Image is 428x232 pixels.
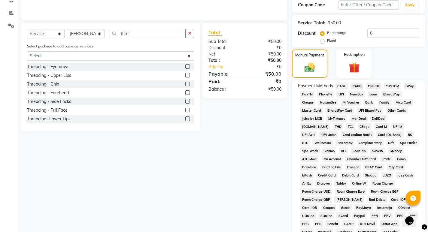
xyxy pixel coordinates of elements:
span: Debit Card [340,172,361,179]
input: Enter Offer / Coupon Code [338,0,399,10]
div: ₹50.00 [245,70,286,77]
span: Other Cards [386,107,408,114]
div: Threading - Full Face [27,107,68,113]
div: Total: [204,57,245,64]
div: Service Total: [298,20,325,26]
div: Threading - Upper Lips [27,72,71,79]
span: Online W [350,180,368,187]
input: Search or Scan [109,29,186,38]
div: ₹50.00 [245,51,286,57]
span: ATH Movil [358,220,377,227]
span: SCard [336,212,350,219]
span: UPI [336,91,346,98]
span: Room Charge [371,180,395,187]
button: Apply [401,1,418,10]
span: GMoney [388,147,404,154]
span: BRAC Card [363,164,384,170]
span: Dittor App [380,220,400,227]
span: Bank [363,99,375,106]
div: ₹50.00 [245,86,286,92]
span: MosamBee [318,99,338,106]
span: Wellnessta [312,139,333,146]
div: Payable: [204,70,245,77]
div: Paid: [204,78,245,85]
span: SOnline [318,212,334,219]
span: UPI Union [319,131,338,138]
label: Manual Payment [295,53,324,58]
span: Room Charge Euro [335,188,366,195]
span: Payment Methods [298,83,333,89]
span: PPG [300,220,311,227]
span: UOnline [300,212,316,219]
div: Net: [204,51,245,57]
span: COnline [396,204,412,211]
span: Card: IOB [300,204,319,211]
span: CEdge [358,123,372,130]
div: Threading- Lower Lips [27,116,71,122]
label: Fixed [327,38,336,43]
span: CUSTOM [384,83,401,89]
div: Coupon Code [298,2,338,8]
span: SaveIN [370,147,385,154]
div: ₹0 [245,45,286,51]
span: Master Card [300,107,323,114]
span: Loan [368,91,379,98]
span: Card (DL Bank) [376,131,404,138]
div: Discount: [204,45,245,51]
span: PPC [395,212,405,219]
span: ONLINE [366,83,381,89]
label: Redemption [344,52,365,57]
span: On Account [322,155,343,162]
span: [PERSON_NAME] [334,196,364,203]
span: Rupay [402,220,416,227]
span: Room Charge EGP [369,188,400,195]
span: PhonePe [317,91,334,98]
span: CASH [335,83,348,89]
span: Benefit [325,220,340,227]
span: MariDeal [350,115,368,122]
span: Card: IDFC [389,196,410,203]
div: Discount: [298,30,317,37]
span: BFL [339,147,348,154]
span: PayTM [300,91,315,98]
span: Shoutlo [363,172,378,179]
div: ₹50.00 [245,57,286,64]
div: ₹0 [252,64,286,70]
span: Visa Card [394,99,413,106]
span: Gcash [339,204,352,211]
span: Paypal [352,212,367,219]
div: ₹50.00 [245,38,286,45]
span: CARD [351,83,363,89]
span: Nift [386,139,396,146]
span: Complimentary [357,139,384,146]
span: Spa Finder [398,139,419,146]
div: Threading - Eyebrows [27,64,69,70]
span: UPI M [391,123,404,130]
span: TCL [346,123,355,130]
span: LoanTap [351,147,368,154]
span: Bad Debts [367,196,387,203]
span: bKash [300,172,314,179]
span: Jazz Cash [396,172,415,179]
span: MyT Money [326,115,347,122]
span: Chamber Gift Card [345,155,378,162]
span: NearBuy [348,91,365,98]
div: Balance : [204,86,245,92]
span: Discover [315,180,332,187]
span: Card on File [320,164,342,170]
div: ₹50.00 [328,20,341,26]
span: Room Charge USD [300,188,332,195]
span: PPE [313,220,323,227]
span: Venmo [322,147,336,154]
span: Razorpay [335,139,354,146]
img: _cash.svg [301,62,318,74]
span: BharatPay Card [325,107,354,114]
iframe: chat widget [403,208,422,226]
span: Comp [395,155,408,162]
span: MI Voucher [341,99,361,106]
span: LUZO [381,172,393,179]
span: Tabby [334,180,348,187]
span: PayMaya [354,204,373,211]
span: Credit Card [316,172,338,179]
span: Card M [374,123,389,130]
